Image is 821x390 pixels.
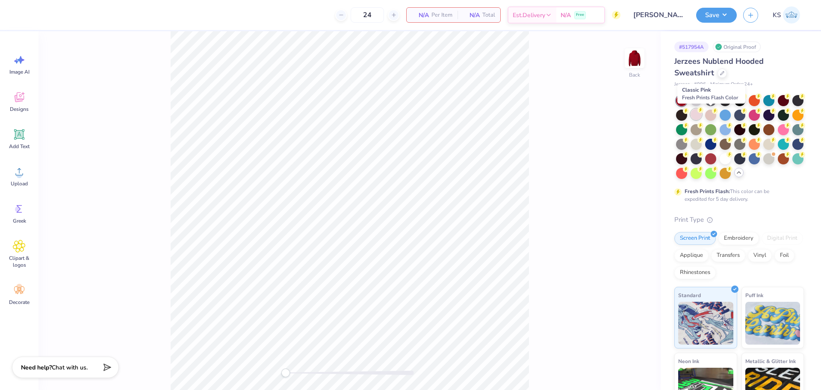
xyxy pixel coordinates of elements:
[13,217,26,224] span: Greek
[52,363,88,372] span: Chat with us.
[685,188,790,203] div: This color can be expedited for 5 day delivery.
[783,6,800,24] img: Kath Sales
[629,71,640,79] div: Back
[513,11,545,20] span: Est. Delivery
[674,249,709,262] div: Applique
[626,50,643,67] img: Back
[696,8,737,23] button: Save
[745,302,800,345] img: Puff Ink
[463,11,480,20] span: N/A
[674,56,764,78] span: Jerzees Nublend Hooded Sweatshirt
[713,42,761,52] div: Original Proof
[711,249,745,262] div: Transfers
[682,94,738,101] span: Fresh Prints Flash Color
[674,232,716,245] div: Screen Print
[412,11,429,20] span: N/A
[718,232,759,245] div: Embroidery
[674,81,690,88] span: Jerzees
[9,68,30,75] span: Image AI
[9,143,30,150] span: Add Text
[10,106,29,113] span: Designs
[576,12,584,18] span: Free
[678,357,699,366] span: Neon Ink
[11,180,28,187] span: Upload
[674,215,804,225] div: Print Type
[745,291,763,300] span: Puff Ink
[561,11,571,20] span: N/A
[694,81,706,88] span: # 996
[745,357,796,366] span: Metallic & Glitter Ink
[710,81,753,88] span: Minimum Order: 24 +
[773,10,781,20] span: KS
[21,363,52,372] strong: Need help?
[5,255,33,268] span: Clipart & logos
[678,302,733,345] img: Standard
[627,6,690,24] input: Untitled Design
[769,6,804,24] a: KS
[685,188,730,195] strong: Fresh Prints Flash:
[774,249,794,262] div: Foil
[762,232,803,245] div: Digital Print
[431,11,452,20] span: Per Item
[674,266,716,279] div: Rhinestones
[748,249,772,262] div: Vinyl
[677,84,745,104] div: Classic Pink
[9,299,30,306] span: Decorate
[678,291,701,300] span: Standard
[482,11,495,20] span: Total
[351,7,384,23] input: – –
[281,369,290,377] div: Accessibility label
[674,42,709,52] div: # 517954A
